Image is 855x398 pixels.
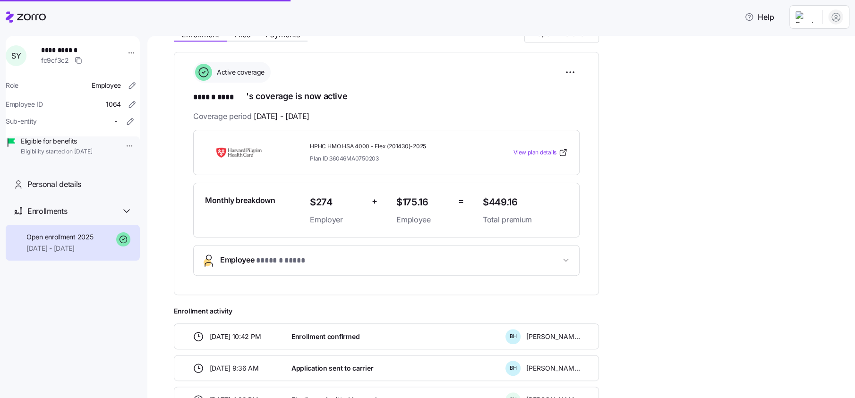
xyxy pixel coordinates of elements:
img: Harvard Pilgrim Health Care [205,142,273,163]
span: [DATE] 10:42 PM [210,332,261,341]
span: Employee ID [6,100,43,109]
span: Open enrollment 2025 [26,232,93,242]
span: [PERSON_NAME] [526,332,580,341]
span: Monthly breakdown [205,195,275,206]
span: HPHC HMO HSA 4000 - Flex (201430)-2025 [310,143,475,151]
span: + [372,195,377,208]
span: Enrollment activity [174,306,599,316]
span: 1064 [106,100,121,109]
span: Payments [265,31,300,38]
span: Sub-entity [6,117,37,126]
span: B H [510,334,517,339]
img: Employer logo [795,11,814,23]
span: Enrollment [181,31,219,38]
span: Plan ID: 36046MA0750203 [310,154,379,162]
span: S Y [11,52,21,59]
span: Role [6,81,18,90]
span: Enrollment confirmed [291,332,359,341]
span: Enrollments [27,205,67,217]
span: Application sent to carrier [291,364,373,373]
span: Employee [92,81,121,90]
span: [PERSON_NAME] [526,364,580,373]
span: Employer [310,214,364,226]
span: Coverage period [193,110,309,122]
span: Eligibility started on [DATE] [21,148,93,156]
span: Employee [396,214,451,226]
span: $175.16 [396,195,451,210]
span: [DATE] 9:36 AM [210,364,259,373]
span: Personal details [27,178,81,190]
a: View plan details [513,148,568,157]
span: B H [510,365,517,371]
span: Eligible for benefits [21,136,93,146]
span: Files [234,31,250,38]
span: [DATE] - [DATE] [26,244,93,253]
span: = [458,195,464,208]
span: fc9cf3c2 [41,56,69,65]
span: Employee [220,254,314,267]
span: - [114,117,117,126]
h1: 's coverage is now active [193,90,580,103]
span: Total premium [483,214,568,226]
span: Active coverage [214,68,265,77]
button: Help [737,8,782,26]
span: $274 [310,195,364,210]
span: $449.16 [483,195,568,210]
span: [DATE] - [DATE] [254,110,309,122]
span: View plan details [513,148,556,157]
span: Help [744,11,774,23]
